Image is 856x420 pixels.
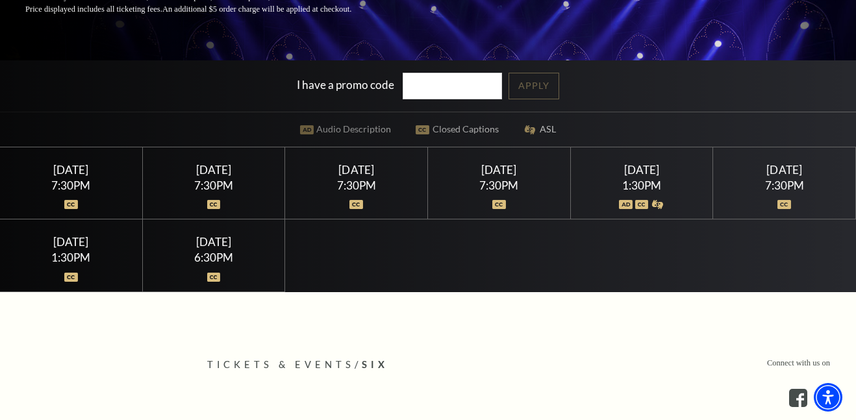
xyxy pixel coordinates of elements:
div: Accessibility Menu [814,383,842,412]
div: 7:30PM [158,180,269,191]
div: [DATE] [158,235,269,249]
div: 6:30PM [158,252,269,263]
a: facebook - open in a new tab [789,389,807,407]
div: [DATE] [16,163,127,177]
span: SIX [362,359,388,370]
div: 7:30PM [16,180,127,191]
div: 7:30PM [444,180,555,191]
div: 1:30PM [586,180,697,191]
label: I have a promo code [297,78,394,92]
div: [DATE] [586,163,697,177]
div: 7:30PM [301,180,412,191]
div: [DATE] [729,163,840,177]
div: [DATE] [158,163,269,177]
p: / [207,357,649,373]
div: [DATE] [16,235,127,249]
span: An additional $5 order charge will be applied at checkout. [162,5,351,14]
span: Tickets & Events [207,359,355,370]
div: 1:30PM [16,252,127,263]
p: Price displayed includes all ticketing fees. [25,3,383,16]
div: 7:30PM [729,180,840,191]
div: [DATE] [301,163,412,177]
div: [DATE] [444,163,555,177]
p: Connect with us on [767,357,830,369]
